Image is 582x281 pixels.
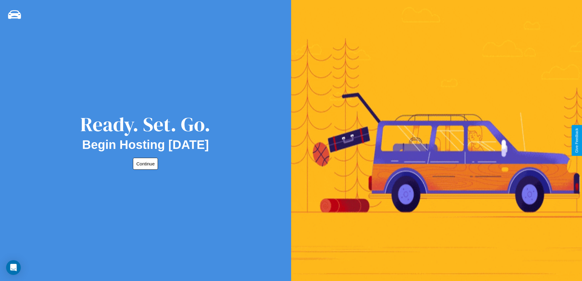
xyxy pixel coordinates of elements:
[133,158,158,170] button: Continue
[82,138,209,152] h2: Begin Hosting [DATE]
[80,111,210,138] div: Ready. Set. Go.
[6,260,21,275] div: Open Intercom Messenger
[575,128,579,153] div: Give Feedback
